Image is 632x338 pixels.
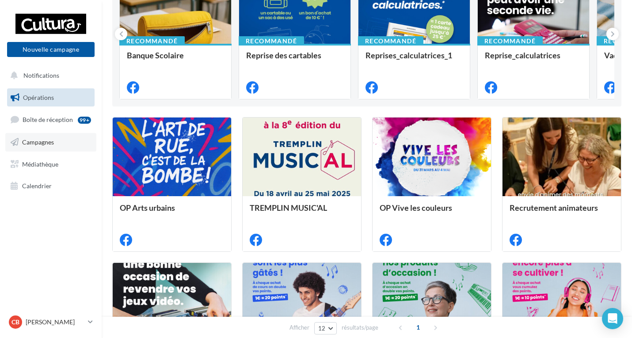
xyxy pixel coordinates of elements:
[23,94,54,101] span: Opérations
[239,36,304,46] div: Recommandé
[23,72,59,79] span: Notifications
[477,36,543,46] div: Recommandé
[318,325,326,332] span: 12
[289,323,309,332] span: Afficher
[365,51,463,68] div: Reprises_calculatrices_1
[246,51,343,68] div: Reprise des cartables
[127,51,224,68] div: Banque Scolaire
[411,320,425,334] span: 1
[26,318,84,327] p: [PERSON_NAME]
[5,66,93,85] button: Notifications
[485,51,582,68] div: Reprise_calculatrices
[22,160,58,167] span: Médiathèque
[78,117,91,124] div: 99+
[5,88,96,107] a: Opérations
[250,203,354,221] div: TREMPLIN MUSIC'AL
[7,42,95,57] button: Nouvelle campagne
[380,203,484,221] div: OP Vive les couleurs
[7,314,95,330] a: CB [PERSON_NAME]
[22,182,52,190] span: Calendrier
[11,318,19,327] span: CB
[22,138,54,146] span: Campagnes
[23,116,73,123] span: Boîte de réception
[5,110,96,129] a: Boîte de réception99+
[314,322,337,334] button: 12
[358,36,423,46] div: Recommandé
[5,177,96,195] a: Calendrier
[510,203,614,221] div: Recrutement animateurs
[342,323,378,332] span: résultats/page
[120,203,224,221] div: OP Arts urbains
[119,36,185,46] div: Recommandé
[5,133,96,152] a: Campagnes
[5,155,96,174] a: Médiathèque
[602,308,623,329] div: Open Intercom Messenger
